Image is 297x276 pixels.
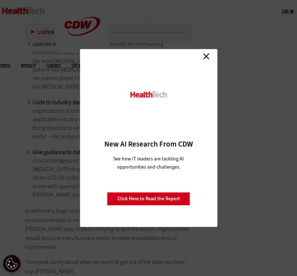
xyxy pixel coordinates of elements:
[129,91,168,98] img: HealthTech_0.png
[201,51,211,62] a: Close
[92,139,205,149] h3: New AI Research From CDW
[107,192,190,206] a: Click Here to Read the Report
[3,255,21,272] button: Open Preferences
[3,255,21,272] div: Cookie Settings
[105,155,192,171] p: See how IT leaders are tackling AI opportunities and challenges.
